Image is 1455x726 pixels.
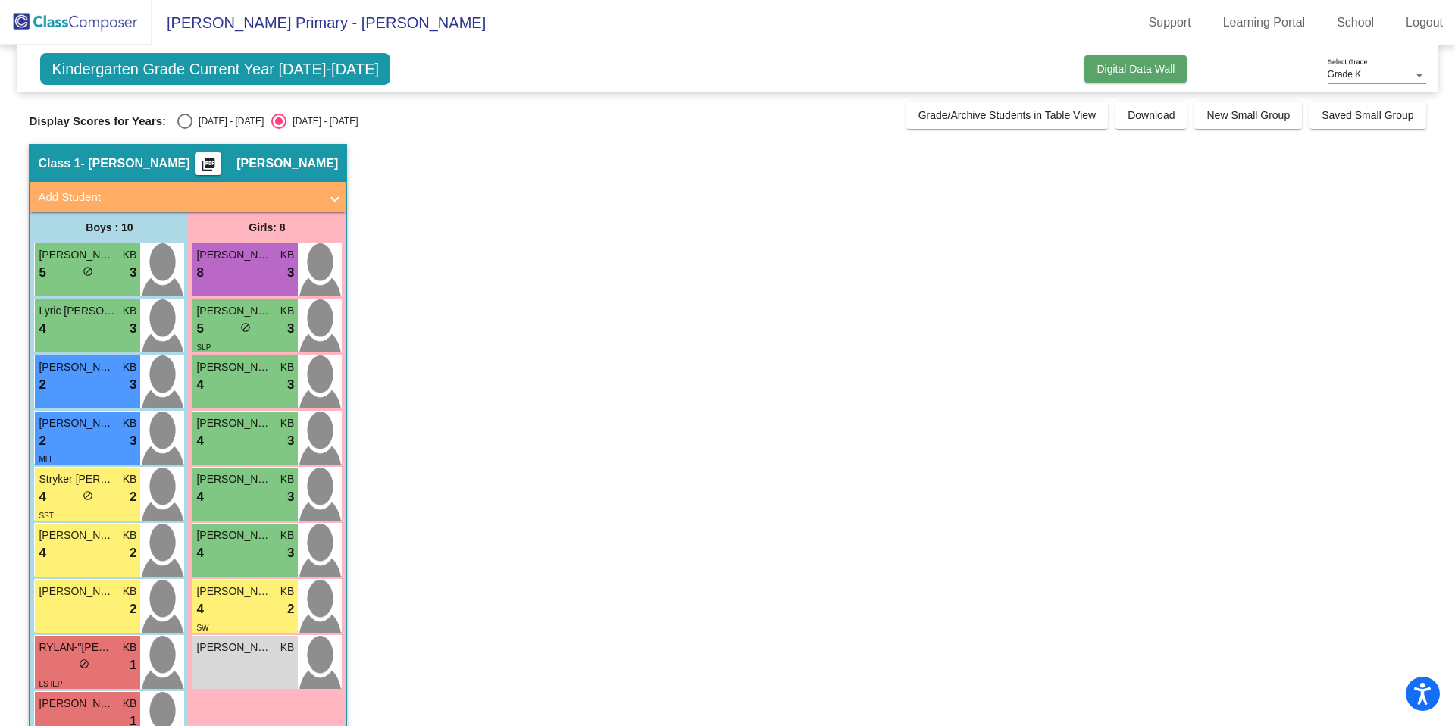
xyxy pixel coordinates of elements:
[39,455,53,464] span: MLL
[130,375,136,395] span: 3
[196,319,203,339] span: 5
[39,247,114,263] span: [PERSON_NAME]
[280,527,295,543] span: KB
[38,189,320,206] mat-panel-title: Add Student
[38,156,80,171] span: Class 1
[39,543,45,563] span: 4
[39,471,114,487] span: Stryker [PERSON_NAME]
[280,415,295,431] span: KB
[152,11,486,35] span: [PERSON_NAME] Primary - [PERSON_NAME]
[30,182,346,212] mat-expansion-panel-header: Add Student
[196,599,203,619] span: 4
[196,584,272,599] span: [PERSON_NAME]
[280,584,295,599] span: KB
[1394,11,1455,35] a: Logout
[130,543,136,563] span: 2
[130,656,136,675] span: 1
[39,512,53,520] span: SST
[236,156,338,171] span: [PERSON_NAME]
[123,359,137,375] span: KB
[40,53,390,85] span: Kindergarten Grade Current Year [DATE]-[DATE]
[906,102,1109,129] button: Grade/Archive Students in Table View
[280,640,295,656] span: KB
[280,359,295,375] span: KB
[83,490,93,501] span: do_not_disturb_alt
[1137,11,1203,35] a: Support
[196,247,272,263] span: [PERSON_NAME]
[199,157,217,178] mat-icon: picture_as_pdf
[123,247,137,263] span: KB
[123,696,137,712] span: KB
[39,640,114,656] span: RYLAN-"[PERSON_NAME]" [PERSON_NAME]
[287,319,294,339] span: 3
[287,487,294,507] span: 3
[196,431,203,451] span: 4
[196,303,272,319] span: [PERSON_NAME]
[39,680,62,688] span: LS IEP
[39,527,114,543] span: [PERSON_NAME]
[280,471,295,487] span: KB
[39,696,114,712] span: [PERSON_NAME]
[123,471,137,487] span: KB
[177,114,358,129] mat-radio-group: Select an option
[1084,55,1187,83] button: Digital Data Wall
[196,359,272,375] span: [PERSON_NAME]
[130,487,136,507] span: 2
[1211,11,1318,35] a: Learning Portal
[39,359,114,375] span: [PERSON_NAME]
[286,114,358,128] div: [DATE] - [DATE]
[280,247,295,263] span: KB
[1128,109,1175,121] span: Download
[1097,63,1175,75] span: Digital Data Wall
[39,319,45,339] span: 4
[130,319,136,339] span: 3
[123,527,137,543] span: KB
[196,487,203,507] span: 4
[192,114,264,128] div: [DATE] - [DATE]
[196,640,272,656] span: [PERSON_NAME]
[196,527,272,543] span: [PERSON_NAME]
[196,624,208,632] span: SW
[195,152,221,175] button: Print Students Details
[1115,102,1187,129] button: Download
[1309,102,1425,129] button: Saved Small Group
[123,640,137,656] span: KB
[1325,11,1386,35] a: School
[39,263,45,283] span: 5
[130,599,136,619] span: 2
[39,431,45,451] span: 2
[39,375,45,395] span: 2
[1206,109,1290,121] span: New Small Group
[130,263,136,283] span: 3
[80,156,189,171] span: - [PERSON_NAME]
[188,212,346,243] div: Girls: 8
[123,584,137,599] span: KB
[196,543,203,563] span: 4
[39,584,114,599] span: [PERSON_NAME]
[287,375,294,395] span: 3
[196,375,203,395] span: 4
[39,487,45,507] span: 4
[30,212,188,243] div: Boys : 10
[39,415,114,431] span: [PERSON_NAME]
[123,303,137,319] span: KB
[39,303,114,319] span: Lyric [PERSON_NAME]
[130,431,136,451] span: 3
[287,543,294,563] span: 3
[1322,109,1413,121] span: Saved Small Group
[79,659,89,669] span: do_not_disturb_alt
[196,343,211,352] span: SLP
[196,263,203,283] span: 8
[196,471,272,487] span: [PERSON_NAME]
[287,263,294,283] span: 3
[287,431,294,451] span: 3
[196,415,272,431] span: [PERSON_NAME]
[1194,102,1302,129] button: New Small Group
[287,599,294,619] span: 2
[240,322,251,333] span: do_not_disturb_alt
[83,266,93,277] span: do_not_disturb_alt
[1328,69,1362,80] span: Grade K
[918,109,1097,121] span: Grade/Archive Students in Table View
[123,415,137,431] span: KB
[280,303,295,319] span: KB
